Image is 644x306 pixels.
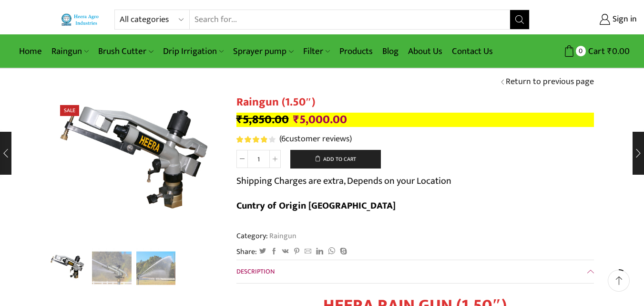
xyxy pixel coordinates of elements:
[610,13,637,26] span: Sign in
[586,45,605,58] span: Cart
[158,40,228,63] a: Drip Irrigation
[92,248,132,286] li: 2 / 3
[403,40,447,63] a: About Us
[510,10,529,29] button: Search button
[236,266,275,277] span: Description
[228,40,298,63] a: Sprayer pump
[544,11,637,28] a: Sign in
[236,246,257,257] span: Share:
[60,105,79,116] span: Sale
[48,248,88,286] li: 1 / 3
[236,95,594,109] h1: Raingun (1.50″)
[14,40,47,63] a: Home
[539,42,630,60] a: 0 Cart ₹0.00
[236,136,267,143] span: Rated out of 5 based on customer ratings
[236,110,243,129] span: ₹
[51,72,222,243] img: Heera Raingun 1.50
[293,110,347,129] bdi: 5,000.00
[576,46,586,56] span: 0
[236,136,275,143] div: Rated 4.00 out of 5
[335,40,378,63] a: Products
[248,150,269,168] input: Product quantity
[293,110,299,129] span: ₹
[236,231,296,242] span: Category:
[607,44,630,59] bdi: 0.00
[236,173,451,189] p: Shipping Charges are extra, Depends on your Location
[268,230,296,242] a: Raingun
[236,260,594,283] a: Description
[92,248,132,288] a: p1
[47,40,93,63] a: Raingun
[236,110,289,129] bdi: 5,850.00
[607,44,612,59] span: ₹
[51,72,222,243] div: 1 / 3
[93,40,158,63] a: Brush Cutter
[447,40,498,63] a: Contact Us
[136,248,176,288] a: p2
[48,247,88,286] img: Heera Raingun 1.50
[190,10,510,29] input: Search for...
[236,136,277,143] span: 6
[279,133,352,146] a: (6customer reviews)
[298,40,335,63] a: Filter
[506,76,594,88] a: Return to previous page
[236,198,396,214] b: Cuntry of Origin [GEOGRAPHIC_DATA]
[290,150,381,169] button: Add to cart
[378,40,403,63] a: Blog
[136,248,176,286] li: 3 / 3
[281,132,286,146] span: 6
